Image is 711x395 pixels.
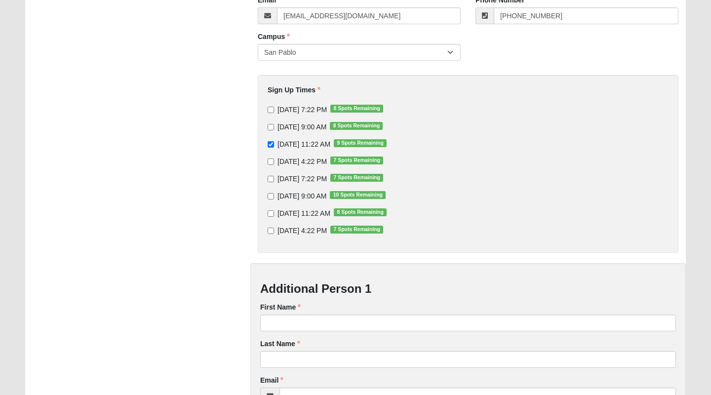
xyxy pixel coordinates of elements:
span: 10 Spots Remaining [330,191,386,199]
label: First Name [260,302,301,312]
input: [DATE] 9:00 AM10 Spots Remaining [268,193,274,199]
span: [DATE] 4:22 PM [277,158,327,165]
span: [DATE] 9:00 AM [277,123,326,131]
span: 8 Spots Remaining [330,122,383,130]
span: [DATE] 7:22 PM [277,175,327,183]
span: 7 Spots Remaining [330,157,383,164]
label: Sign Up Times [268,85,320,95]
label: Email [260,375,283,385]
h3: Additional Person 1 [260,282,676,296]
input: [DATE] 7:22 PM8 Spots Remaining [268,107,274,113]
span: [DATE] 11:22 AM [277,209,330,217]
span: 7 Spots Remaining [330,226,383,234]
input: [DATE] 11:22 AM8 Spots Remaining [268,210,274,217]
span: [DATE] 9:00 AM [277,192,326,200]
span: [DATE] 4:22 PM [277,227,327,235]
label: Campus [258,32,290,41]
input: [DATE] 4:22 PM7 Spots Remaining [268,158,274,165]
label: Last Name [260,339,300,349]
span: 8 Spots Remaining [330,105,383,113]
input: [DATE] 7:22 PM7 Spots Remaining [268,176,274,182]
span: [DATE] 11:22 AM [277,140,330,148]
span: [DATE] 7:22 PM [277,106,327,114]
input: [DATE] 9:00 AM8 Spots Remaining [268,124,274,130]
span: 8 Spots Remaining [334,208,387,216]
span: 7 Spots Remaining [330,174,383,182]
input: [DATE] 11:22 AM9 Spots Remaining [268,141,274,148]
span: 9 Spots Remaining [334,139,387,147]
input: [DATE] 4:22 PM7 Spots Remaining [268,228,274,234]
